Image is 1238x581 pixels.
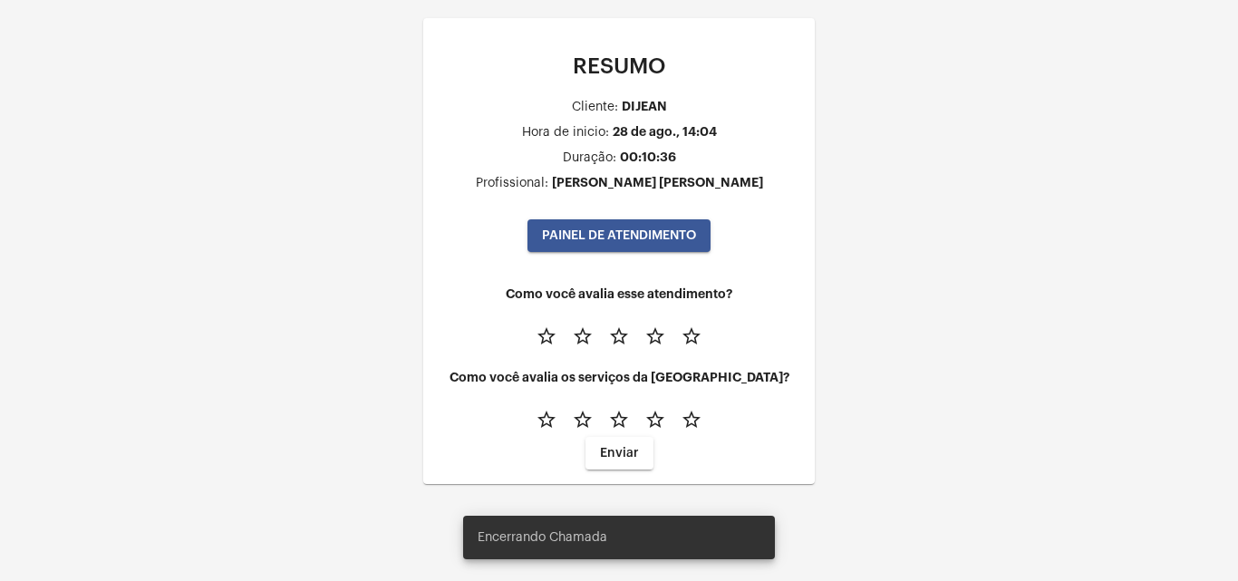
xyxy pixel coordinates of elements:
mat-icon: star_border [572,409,594,431]
button: PAINEL DE ATENDIMENTO [527,219,711,252]
h4: Como você avalia os serviços da [GEOGRAPHIC_DATA]? [438,371,800,384]
mat-icon: star_border [572,325,594,347]
button: Enviar [585,437,653,470]
span: Encerrando Chamada [478,528,607,547]
h4: Como você avalia esse atendimento? [438,287,800,301]
mat-icon: star_border [644,409,666,431]
div: Cliente: [572,101,618,114]
span: Enviar [600,447,639,460]
div: [PERSON_NAME] [PERSON_NAME] [552,176,763,189]
mat-icon: star_border [608,325,630,347]
mat-icon: star_border [681,325,702,347]
div: Hora de inicio: [522,126,609,140]
span: PAINEL DE ATENDIMENTO [542,229,696,242]
div: 00:10:36 [620,150,676,164]
mat-icon: star_border [608,409,630,431]
div: Duração: [563,151,616,165]
div: Profissional: [476,177,548,190]
mat-icon: star_border [536,325,557,347]
p: RESUMO [438,54,800,78]
mat-icon: star_border [681,409,702,431]
mat-icon: star_border [536,409,557,431]
div: 28 de ago., 14:04 [613,125,717,139]
mat-icon: star_border [644,325,666,347]
div: DIJEAN [622,100,667,113]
